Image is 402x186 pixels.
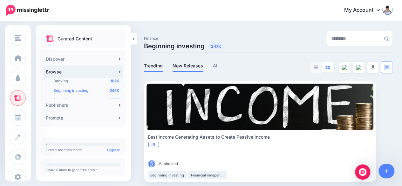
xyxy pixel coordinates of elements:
img: article--grey.png [342,65,348,70]
img: chat-square-blue.png [384,65,390,70]
img: list-grey.png [314,65,318,69]
span: Banking [53,79,68,83]
a: New Releases [173,62,203,70]
span: 162K [109,78,121,84]
div: Best Income Generating Assets to Create Passive Income [148,133,372,141]
img: microphone-grey.png [371,65,375,70]
img: video--grey.png [356,65,362,70]
span: Beginning investing [144,43,205,49]
div: Open Intercom Messenger [355,164,370,180]
span: 247K [208,43,224,49]
a: Browse [43,65,123,78]
a: [URL] [148,142,160,147]
p: Curated Content [58,35,92,43]
span: Finance [144,35,224,42]
a: 162K Banking [51,76,121,86]
span: Budgeting [53,98,72,102]
a: My Account [338,3,392,18]
li: Beginning investing [148,171,187,179]
span: Fabhosted [159,161,178,167]
a: Publishers [43,99,123,112]
a: 247K Beginning investing [51,86,121,95]
a: 203K Budgeting [51,95,121,105]
span: Beginning investing [53,88,88,93]
img: curate.png [46,35,54,42]
li: Financial independence [188,171,227,179]
a: Discover [43,53,123,65]
a: Trending [144,62,163,70]
a: All [213,62,219,70]
img: grid-blue.png [325,65,330,69]
img: TYYCC6P3C8XBFH4UB232QMVJB40VB2P9_thumb.png [148,160,155,168]
a: Promote [43,112,123,124]
span: 203K [108,97,121,103]
span: 247K [108,87,121,93]
img: search-grey-6.png [384,36,389,41]
img: menu.png [15,35,21,41]
img: Missinglettr [6,5,49,16]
